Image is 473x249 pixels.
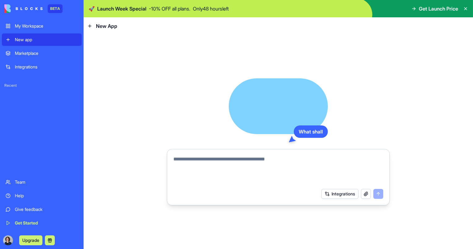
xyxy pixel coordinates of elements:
img: logo [4,4,43,13]
div: BETA [48,4,63,13]
div: What shall [294,125,328,138]
a: Give feedback [2,203,82,216]
a: Marketplace [2,47,82,59]
span: Get Launch Price [419,5,458,12]
a: My Workspace [2,20,82,32]
p: Only 48 hours left [193,5,229,12]
a: Integrations [2,61,82,73]
div: Marketplace [15,50,78,56]
div: Integrations [15,64,78,70]
div: Give feedback [15,206,78,212]
button: Upgrade [19,235,42,245]
span: Recent [2,83,82,88]
p: - 10 % OFF all plans. [149,5,190,12]
div: New app [15,37,78,43]
span: New App [96,22,117,30]
span: Launch Week Special [97,5,146,12]
a: Upgrade [19,237,42,243]
img: ACg8ocKmbPiIjeUkwmargMNiFneytft60qQufB2zPUABH6L75wims3A6NA=s96-c [3,235,13,245]
div: Help [15,193,78,199]
a: New app [2,33,82,46]
div: Team [15,179,78,185]
a: Help [2,190,82,202]
span: 🚀 [89,5,95,12]
div: My Workspace [15,23,78,29]
a: BETA [4,4,63,13]
button: Integrations [321,189,358,199]
div: Get Started [15,220,78,226]
a: Team [2,176,82,188]
a: Get Started [2,217,82,229]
